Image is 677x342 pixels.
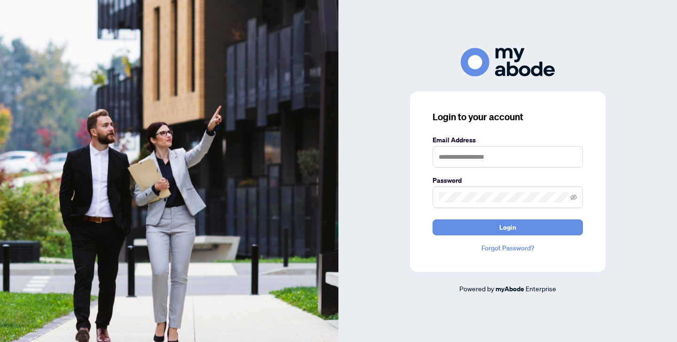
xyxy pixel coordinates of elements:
a: Forgot Password? [433,243,583,253]
label: Email Address [433,135,583,145]
a: myAbode [496,284,524,294]
span: Login [499,220,516,235]
span: eye-invisible [570,194,577,201]
span: Powered by [459,284,494,293]
button: Login [433,219,583,235]
img: ma-logo [461,48,555,77]
span: Enterprise [526,284,556,293]
label: Password [433,175,583,186]
h3: Login to your account [433,110,583,124]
